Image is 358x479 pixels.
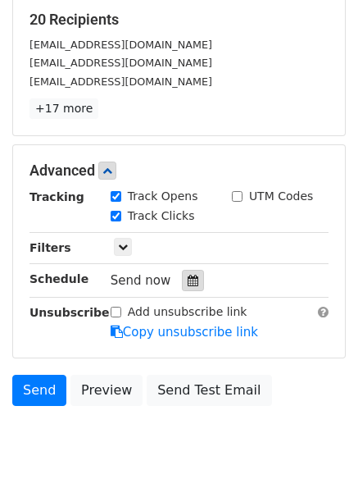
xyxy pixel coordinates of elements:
a: Copy unsubscribe link [111,325,258,340]
small: [EMAIL_ADDRESS][DOMAIN_NAME] [29,57,212,69]
small: [EMAIL_ADDRESS][DOMAIN_NAME] [29,75,212,88]
label: Track Opens [128,188,198,205]
iframe: Chat Widget [276,400,358,479]
a: +17 more [29,98,98,119]
strong: Schedule [29,272,88,285]
label: Track Clicks [128,208,195,225]
h5: Advanced [29,162,329,180]
strong: Filters [29,241,71,254]
h5: 20 Recipients [29,11,329,29]
small: [EMAIL_ADDRESS][DOMAIN_NAME] [29,39,212,51]
a: Send Test Email [147,375,271,406]
a: Preview [70,375,143,406]
a: Send [12,375,66,406]
strong: Tracking [29,190,84,203]
strong: Unsubscribe [29,306,110,319]
label: UTM Codes [249,188,313,205]
label: Add unsubscribe link [128,303,247,321]
span: Send now [111,273,171,288]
